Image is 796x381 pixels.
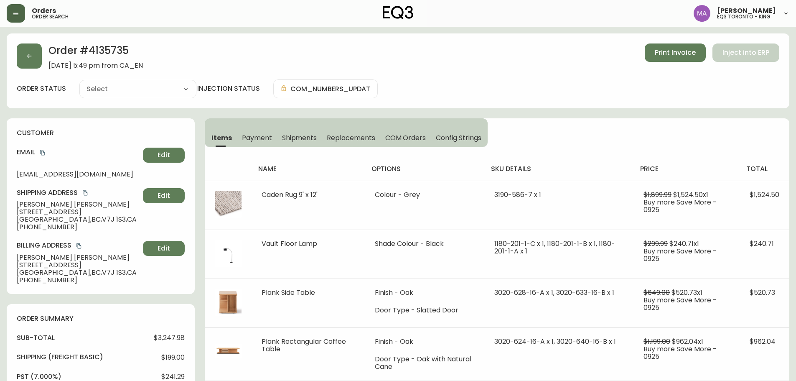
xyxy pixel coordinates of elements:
[143,188,185,203] button: Edit
[645,43,706,62] button: Print Invoice
[494,239,615,256] span: 1180-201-1-C x 1, 1180-201-1-B x 1, 1180-201-1-A x 1
[17,261,140,269] span: [STREET_ADDRESS]
[750,337,776,346] span: $962.04
[494,337,616,346] span: 3020-624-16-A x 1, 3020-640-16-B x 1
[17,241,140,250] h4: Billing Address
[154,334,185,342] span: $3,247.98
[643,295,717,312] span: Buy more Save More - 0925
[717,14,771,19] h5: eq3 toronto - king
[375,240,474,248] li: Shade Colour - Black
[17,276,140,284] span: [PHONE_NUMBER]
[282,133,317,142] span: Shipments
[17,201,140,208] span: [PERSON_NAME] [PERSON_NAME]
[383,6,414,19] img: logo
[371,164,477,174] h4: options
[197,84,260,93] h4: injection status
[17,333,55,343] h4: sub-total
[436,133,481,142] span: Config Strings
[17,254,140,261] span: [PERSON_NAME] [PERSON_NAME]
[161,354,185,361] span: $199.00
[750,288,775,297] span: $520.73
[262,190,318,199] span: Caden Rug 9' x 12'
[143,241,185,256] button: Edit
[17,84,66,93] label: order status
[673,190,708,199] span: $1,524.50 x 1
[375,338,474,345] li: Finish - Oak
[17,188,140,197] h4: Shipping Address
[161,373,185,381] span: $241.29
[143,148,185,163] button: Edit
[17,314,185,323] h4: order summary
[750,190,779,199] span: $1,524.50
[375,307,474,314] li: Door Type - Slatted Door
[375,191,474,199] li: Colour - Grey
[694,5,710,22] img: 4f0989f25cbf85e7eb2537583095d61e
[385,133,426,142] span: COM Orders
[48,43,143,62] h2: Order # 4135735
[375,355,474,371] li: Door Type - Oak with Natural Cane
[17,216,140,223] span: [GEOGRAPHIC_DATA] , BC , V7J 1S3 , CA
[32,14,69,19] h5: order search
[215,240,242,267] img: ab6f0974-7c0b-4326-88ff-150903026bbb.jpg
[643,288,670,297] span: $649.00
[17,269,140,276] span: [GEOGRAPHIC_DATA] , BC , V7J 1S3 , CA
[215,338,242,365] img: 3020-624-RC-400-1-cl6o993743b920102qenajy6g.jpg
[640,164,733,174] h4: price
[17,208,140,216] span: [STREET_ADDRESS]
[17,171,140,178] span: [EMAIL_ADDRESS][DOMAIN_NAME]
[494,190,541,199] span: 3190-586-7 x 1
[262,337,346,354] span: Plank Rectangular Coffee Table
[215,191,242,218] img: 3c0bc1ce-5499-4857-81ad-f66d8b832ff3.jpg
[81,189,89,197] button: copy
[643,197,717,215] span: Buy more Save More - 0925
[17,353,103,362] h4: Shipping ( Freight Basic )
[32,8,56,14] span: Orders
[494,288,614,297] span: 3020-628-16-A x 1, 3020-633-16-B x 1
[38,148,47,157] button: copy
[375,289,474,297] li: Finish - Oak
[655,48,696,57] span: Print Invoice
[17,148,140,157] h4: Email
[242,133,272,142] span: Payment
[643,239,668,248] span: $299.99
[746,164,783,174] h4: total
[215,289,242,316] img: 89cfd228-790c-4fc4-95c0-6097997a52aa.jpg
[669,239,699,248] span: $240.71 x 1
[75,242,83,250] button: copy
[48,62,143,69] span: [DATE] 5:49 pm from CA_EN
[211,133,232,142] span: Items
[158,244,170,253] span: Edit
[643,190,671,199] span: $1,899.99
[158,191,170,200] span: Edit
[158,151,170,160] span: Edit
[262,288,315,297] span: Plank Side Table
[671,288,702,297] span: $520.73 x 1
[327,133,375,142] span: Replacements
[643,337,670,346] span: $1,199.00
[491,164,627,174] h4: sku details
[717,8,776,14] span: [PERSON_NAME]
[672,337,703,346] span: $962.04 x 1
[643,246,717,263] span: Buy more Save More - 0925
[262,239,317,248] span: Vault Floor Lamp
[750,239,774,248] span: $240.71
[258,164,358,174] h4: name
[17,223,140,231] span: [PHONE_NUMBER]
[17,128,185,138] h4: customer
[643,344,717,361] span: Buy more Save More - 0925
